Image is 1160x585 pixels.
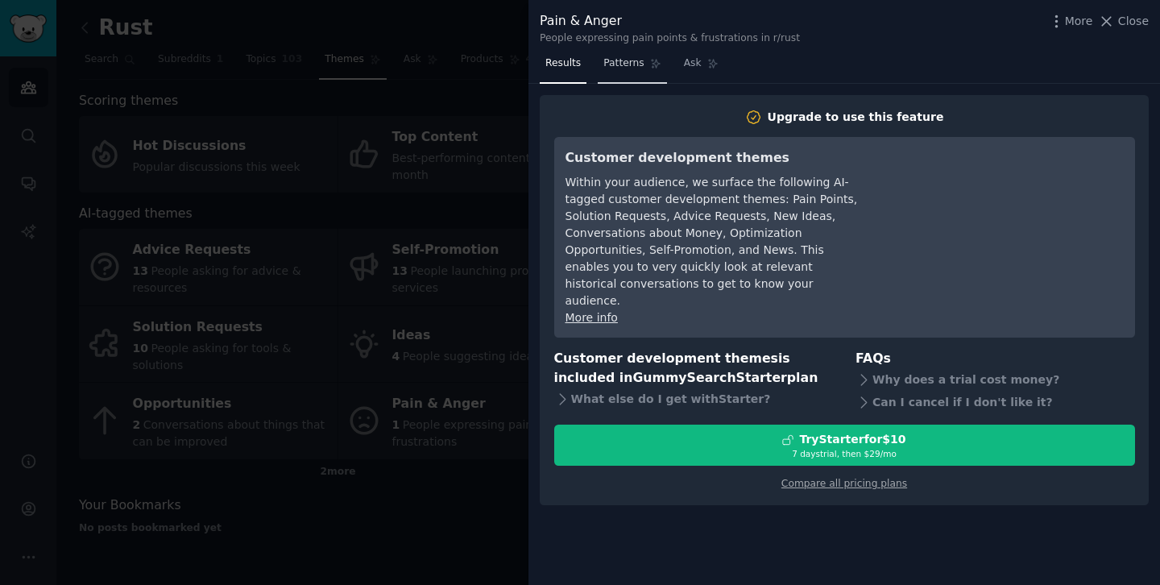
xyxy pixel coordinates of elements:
[855,391,1135,413] div: Can I cancel if I don't like it?
[1048,13,1093,30] button: More
[540,51,586,84] a: Results
[598,51,666,84] a: Patterns
[565,174,860,309] div: Within your audience, we surface the following AI-tagged customer development themes: Pain Points...
[678,51,724,84] a: Ask
[554,425,1135,466] button: TryStarterfor$107 daystrial, then $29/mo
[554,388,834,411] div: What else do I get with Starter ?
[565,148,860,168] h3: Customer development themes
[684,56,702,71] span: Ask
[603,56,644,71] span: Patterns
[1118,13,1149,30] span: Close
[555,448,1134,459] div: 7 days trial, then $ 29 /mo
[855,368,1135,391] div: Why does a trial cost money?
[882,148,1124,269] iframe: YouTube video player
[768,109,944,126] div: Upgrade to use this feature
[565,311,618,324] a: More info
[554,349,834,388] h3: Customer development themes is included in plan
[540,31,800,46] div: People expressing pain points & frustrations in r/rust
[799,431,905,448] div: Try Starter for $10
[1065,13,1093,30] span: More
[632,370,786,385] span: GummySearch Starter
[545,56,581,71] span: Results
[1098,13,1149,30] button: Close
[781,478,907,489] a: Compare all pricing plans
[855,349,1135,369] h3: FAQs
[540,11,800,31] div: Pain & Anger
